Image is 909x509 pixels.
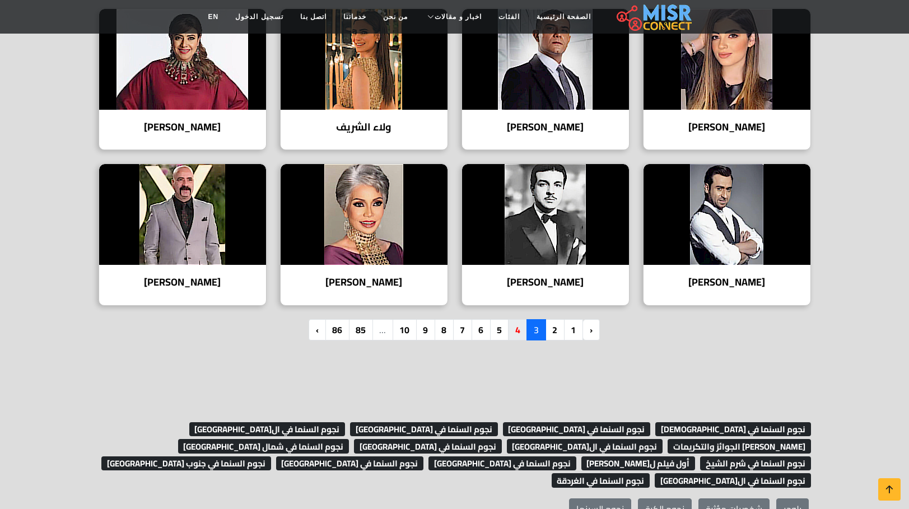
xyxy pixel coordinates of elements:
a: 86 [325,319,349,340]
span: اخبار و مقالات [435,12,482,22]
a: نشوى مصطفى [PERSON_NAME] [92,8,273,151]
a: 1 [563,319,583,340]
img: محمد سعد [99,164,266,265]
a: الصفحة الرئيسية [528,6,599,27]
h4: [PERSON_NAME] [470,276,621,288]
a: نجوم السنما في [GEOGRAPHIC_DATA] [351,438,502,455]
h4: [PERSON_NAME] [289,276,439,288]
h4: [PERSON_NAME] [470,121,621,133]
span: [PERSON_NAME] الجوائز والتكريمات [668,439,811,454]
a: نجوم السنما في [DEMOGRAPHIC_DATA] [652,421,811,437]
a: 8 [434,319,454,340]
span: نجوم السنما في ال[GEOGRAPHIC_DATA] [507,439,663,454]
a: نضال الشافعي [PERSON_NAME] [636,164,818,306]
span: نجوم السنما في [GEOGRAPHIC_DATA] [428,456,576,471]
span: نجوم السنما في [GEOGRAPHIC_DATA] [503,422,651,437]
a: الفئات [490,6,528,27]
span: نجوم السنما في [GEOGRAPHIC_DATA] [350,422,498,437]
span: نجوم السنما في ال[GEOGRAPHIC_DATA] [189,422,346,437]
span: نجوم السنما في شمال [GEOGRAPHIC_DATA] [178,439,349,454]
a: نجوم السنما في [GEOGRAPHIC_DATA] [500,421,651,437]
h4: ولاء الشريف [289,121,439,133]
span: نجوم السنما في ال[GEOGRAPHIC_DATA] [655,473,811,488]
a: 9 [416,319,435,340]
a: نجوم السنما في [GEOGRAPHIC_DATA] [273,455,424,471]
img: سوسن بدر [281,164,447,265]
h4: [PERSON_NAME] [652,276,802,288]
a: ليلى أحمد زاهر [PERSON_NAME] [636,8,818,151]
h4: [PERSON_NAME] [108,121,258,133]
img: آسر ياسين [462,9,629,110]
a: 6 [471,319,491,340]
a: سوسن بدر [PERSON_NAME] [273,164,455,306]
a: نجوم السنما في ال[GEOGRAPHIC_DATA] [504,438,663,455]
a: pagination.previous [582,319,600,340]
a: نجوم السنما في الغردقة [549,472,650,489]
a: 10 [392,319,417,340]
a: محمد سعد [PERSON_NAME] [92,164,273,306]
h4: [PERSON_NAME] [108,276,258,288]
a: من نحن [375,6,416,27]
span: نجوم السنما في [GEOGRAPHIC_DATA] [276,456,424,471]
a: اخبار و مقالات [416,6,490,27]
a: نجوم السنما في شرم الشيخ [697,455,811,471]
a: اتصل بنا [292,6,335,27]
span: نجوم السنما في شرم الشيخ [700,456,811,471]
h4: [PERSON_NAME] [652,121,802,133]
span: أول فيلم ل[PERSON_NAME] [581,456,696,471]
span: نجوم السنما في [GEOGRAPHIC_DATA] [354,439,502,454]
a: 4 [508,319,528,340]
span: 3 [526,319,546,340]
a: نجوم السنما في [GEOGRAPHIC_DATA] [426,455,576,471]
a: نجوم السنما في [GEOGRAPHIC_DATA] [347,421,498,437]
a: 5 [490,319,509,340]
img: ولاء الشريف [281,9,447,110]
a: [PERSON_NAME] الجوائز والتكريمات [665,438,811,455]
img: ليلى أحمد زاهر [644,9,810,110]
a: نجوم السنما في ال[GEOGRAPHIC_DATA] [652,472,811,489]
a: EN [200,6,227,27]
a: ولاء الشريف ولاء الشريف [273,8,455,151]
img: نشوى مصطفى [99,9,266,110]
img: نضال الشافعي [644,164,810,265]
a: آسر ياسين [PERSON_NAME] [455,8,636,151]
a: نجوم السنما في ال[GEOGRAPHIC_DATA] [187,421,346,437]
a: 7 [453,319,472,340]
a: خدماتنا [335,6,375,27]
img: main.misr_connect [617,3,692,31]
span: نجوم السنما في الغردقة [552,473,650,488]
a: 85 [348,319,373,340]
a: pagination.next [309,319,326,340]
a: نجوم السنما في شمال [GEOGRAPHIC_DATA] [175,438,349,455]
a: نجوم السنما في جنوب [GEOGRAPHIC_DATA] [99,455,271,471]
span: نجوم السنما في جنوب [GEOGRAPHIC_DATA] [101,456,271,471]
span: نجوم السنما في [DEMOGRAPHIC_DATA] [655,422,811,437]
a: أنور وجدي [PERSON_NAME] [455,164,636,306]
img: أنور وجدي [462,164,629,265]
a: 2 [545,319,565,340]
a: أول فيلم ل[PERSON_NAME] [579,455,696,471]
a: تسجيل الدخول [227,6,291,27]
